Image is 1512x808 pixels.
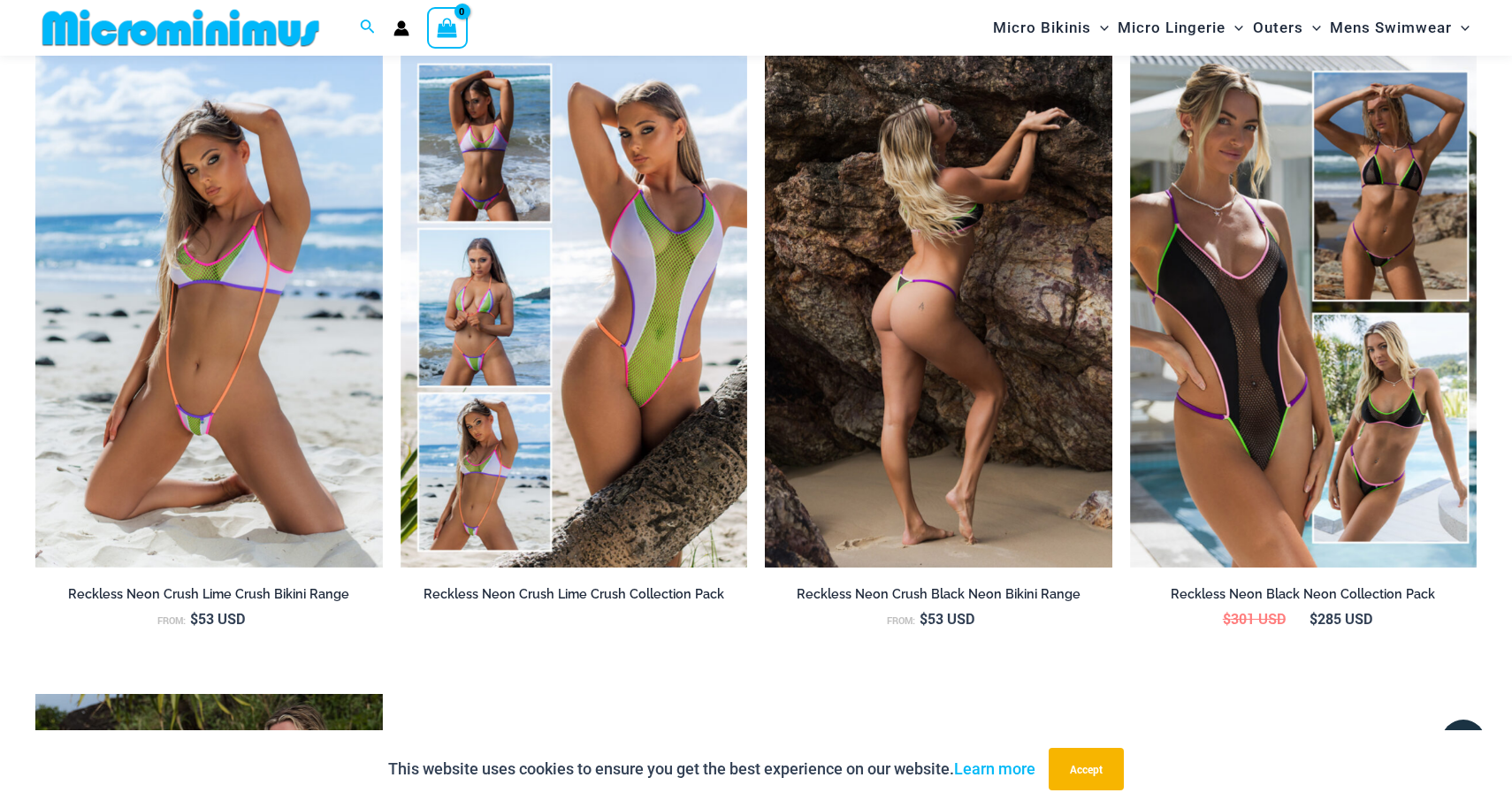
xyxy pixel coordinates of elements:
button: Accept [1049,748,1124,790]
span: $ [1223,609,1231,628]
h2: Reckless Neon Black Neon Collection Pack [1130,586,1478,603]
h2: Reckless Neon Crush Lime Crush Collection Pack [401,586,748,603]
span: Menu Toggle [1226,5,1243,50]
span: From: [887,614,915,627]
a: Reckless Neon Crush Lime Crush Bikini Range [35,586,383,609]
span: Menu Toggle [1303,5,1321,50]
a: Collection PackTop BTop B [1130,47,1478,568]
span: Mens Swimwear [1330,5,1452,50]
span: Micro Lingerie [1118,5,1226,50]
span: $ [920,609,928,628]
span: From: [157,614,186,627]
span: $ [1310,609,1317,628]
span: Micro Bikinis [993,5,1091,50]
a: Reckless Neon Crush Black Neon 306 Tri Top 296 Cheeky 04Reckless Neon Crush Black Neon 349 Crop T... [765,47,1112,568]
a: Mens SwimwearMenu ToggleMenu Toggle [1325,5,1474,50]
img: Reckless Neon Crush Lime Crush 349 Crop Top 4561 Sling 05 [35,47,383,568]
bdi: 53 USD [190,609,245,628]
a: Reckless Neon Crush Lime Crush Collection Pack [401,586,748,609]
a: Reckless Neon Crush Black Neon Bikini Range [765,586,1112,609]
h2: Reckless Neon Crush Black Neon Bikini Range [765,586,1112,603]
a: Micro BikinisMenu ToggleMenu Toggle [989,5,1113,50]
a: Account icon link [393,20,409,36]
img: Reckless Neon Crush Black Neon 349 Crop Top 466 Thong 01 [765,47,1112,568]
h2: Reckless Neon Crush Lime Crush Bikini Range [35,586,383,603]
a: Micro LingerieMenu ToggleMenu Toggle [1113,5,1248,50]
img: MM SHOP LOGO FLAT [35,8,326,48]
bdi: 301 USD [1223,609,1286,628]
a: Search icon link [360,17,376,39]
a: OutersMenu ToggleMenu Toggle [1249,5,1325,50]
span: Outers [1253,5,1303,50]
bdi: 53 USD [920,609,974,628]
img: Reckless Neon Crush Lime Crush Collection Pack [401,47,748,568]
span: Menu Toggle [1452,5,1470,50]
img: Collection Pack [1130,47,1478,568]
span: Menu Toggle [1091,5,1109,50]
a: Reckless Neon Crush Lime Crush 349 Crop Top 4561 Sling 05Reckless Neon Crush Lime Crush 349 Crop ... [35,47,383,568]
span: $ [190,609,198,628]
a: Learn more [954,759,1035,778]
a: Reckless Neon Black Neon Collection Pack [1130,586,1478,609]
bdi: 285 USD [1310,609,1372,628]
p: This website uses cookies to ensure you get the best experience on our website. [388,756,1035,782]
nav: Site Navigation [986,3,1477,53]
a: View Shopping Cart, empty [427,7,468,48]
a: Reckless Neon Crush Lime Crush Collection PackReckless Neon Crush Lime Crush 879 One Piece 04Reck... [401,47,748,568]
